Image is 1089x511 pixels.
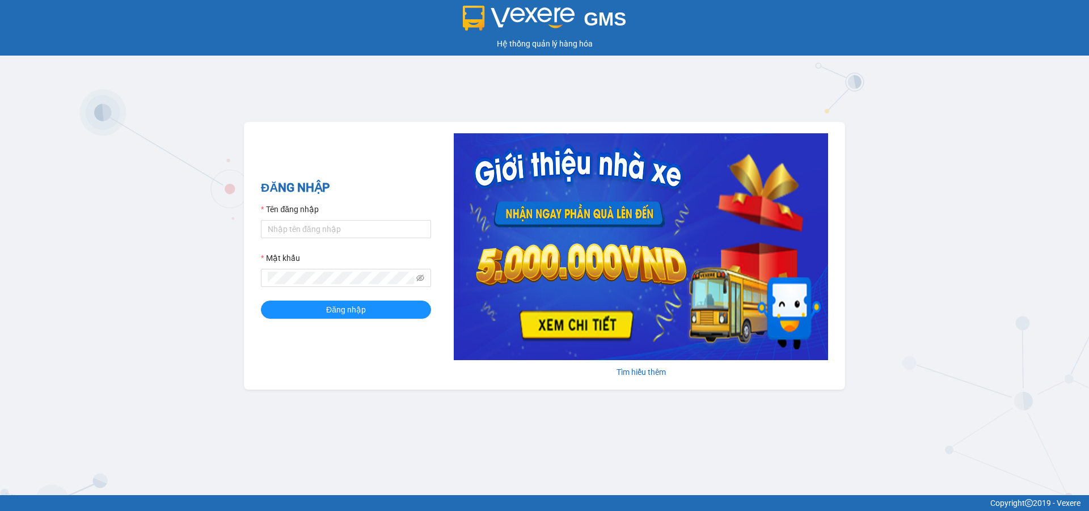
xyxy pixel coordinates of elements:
span: copyright [1025,499,1033,507]
div: Hệ thống quản lý hàng hóa [3,37,1086,50]
input: Mật khẩu [268,272,414,284]
span: Đăng nhập [326,303,366,316]
div: Copyright 2019 - Vexere [9,497,1080,509]
div: Tìm hiểu thêm [454,366,828,378]
img: logo 2 [463,6,575,31]
span: eye-invisible [416,274,424,282]
a: GMS [463,17,627,26]
span: GMS [584,9,626,29]
img: banner-0 [454,133,828,360]
h2: ĐĂNG NHẬP [261,179,431,197]
label: Mật khẩu [261,252,300,264]
label: Tên đăng nhập [261,203,319,216]
input: Tên đăng nhập [261,220,431,238]
button: Đăng nhập [261,301,431,319]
